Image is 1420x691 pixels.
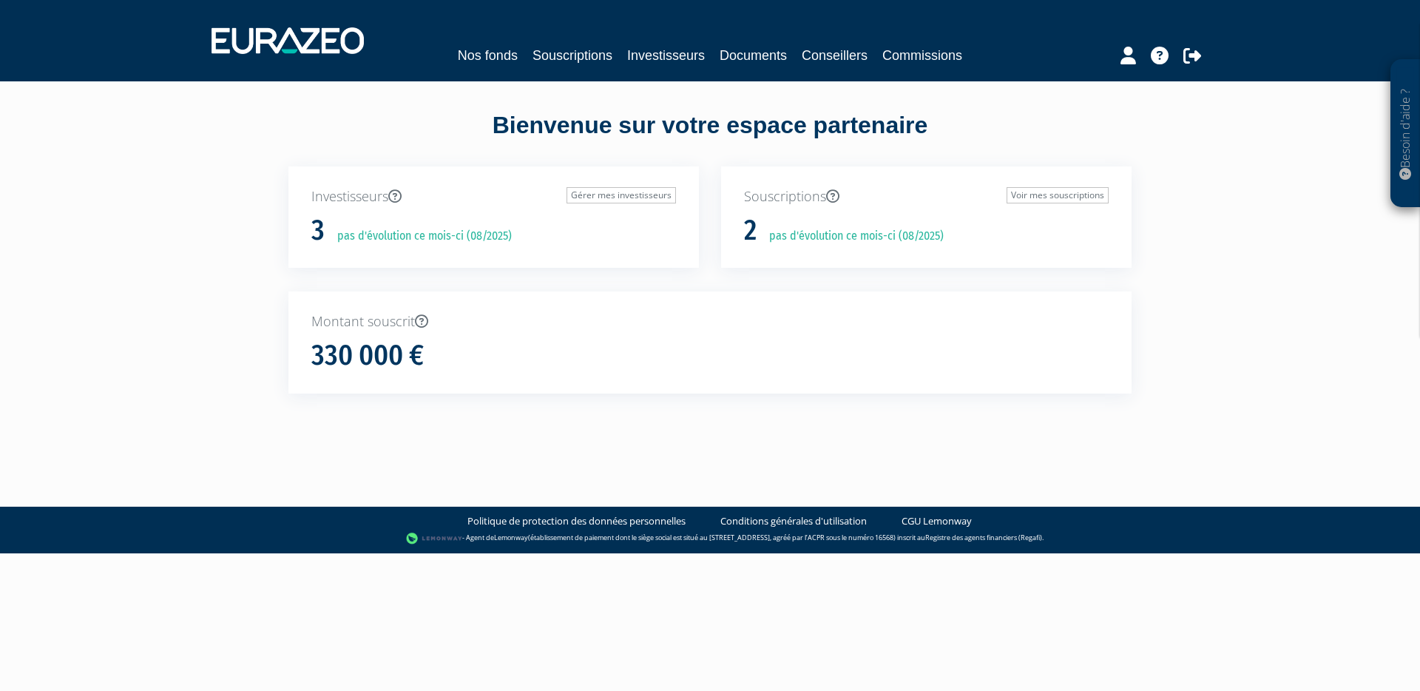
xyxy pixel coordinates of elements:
div: Bienvenue sur votre espace partenaire [277,109,1143,166]
a: Investisseurs [627,45,705,66]
a: Conditions générales d'utilisation [720,514,867,528]
h1: 3 [311,215,325,246]
a: Documents [720,45,787,66]
a: Conseillers [802,45,868,66]
a: CGU Lemonway [902,514,972,528]
img: logo-lemonway.png [406,531,463,546]
a: Lemonway [494,533,528,542]
p: pas d'évolution ce mois-ci (08/2025) [759,228,944,245]
p: Investisseurs [311,187,676,206]
a: Registre des agents financiers (Regafi) [925,533,1042,542]
p: pas d'évolution ce mois-ci (08/2025) [327,228,512,245]
h1: 2 [744,215,757,246]
h1: 330 000 € [311,340,424,371]
a: Gérer mes investisseurs [567,187,676,203]
img: 1732889491-logotype_eurazeo_blanc_rvb.png [212,27,364,54]
div: - Agent de (établissement de paiement dont le siège social est situé au [STREET_ADDRESS], agréé p... [15,531,1405,546]
p: Besoin d'aide ? [1397,67,1414,200]
p: Montant souscrit [311,312,1109,331]
a: Nos fonds [458,45,518,66]
a: Commissions [882,45,962,66]
p: Souscriptions [744,187,1109,206]
a: Politique de protection des données personnelles [467,514,686,528]
a: Souscriptions [532,45,612,66]
a: Voir mes souscriptions [1007,187,1109,203]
